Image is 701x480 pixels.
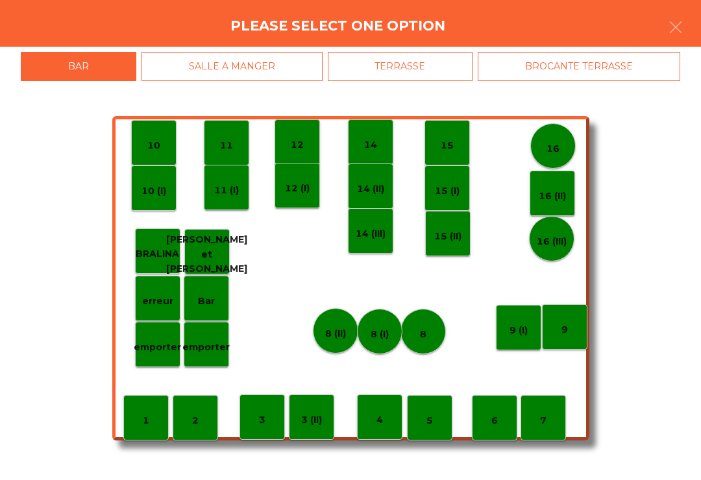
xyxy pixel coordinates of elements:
[441,138,454,153] p: 15
[510,323,528,338] p: 9 (I)
[141,184,166,198] p: 10 (I)
[192,413,199,428] p: 2
[143,413,149,428] p: 1
[356,226,386,241] p: 14 (III)
[435,184,460,198] p: 15 (I)
[230,16,445,36] h4: Please select one option
[364,138,377,152] p: 14
[134,340,181,355] p: emporter
[371,327,389,342] p: 8 (I)
[561,322,568,337] p: 9
[539,189,566,204] p: 16 (II)
[285,181,310,196] p: 12 (I)
[537,234,567,249] p: 16 (III)
[147,138,160,153] p: 10
[301,413,322,427] p: 3 (II)
[420,327,426,342] p: 8
[434,229,461,244] p: 15 (II)
[182,340,230,355] p: emporter
[198,294,215,309] p: Bar
[426,413,433,428] p: 5
[291,138,304,152] p: 12
[540,413,547,428] p: 7
[136,246,179,261] p: BRALINA
[547,141,560,156] p: 16
[141,52,323,81] div: SALLE A MANGER
[328,52,473,81] div: TERRASSE
[478,52,680,81] div: BROCANTE TERRASSE
[166,232,247,276] p: [PERSON_NAME] et [PERSON_NAME]
[142,294,173,309] p: erreur
[491,413,498,428] p: 6
[376,413,383,427] p: 4
[21,52,136,81] div: BAR
[220,138,233,153] p: 11
[357,182,384,197] p: 14 (II)
[214,183,239,198] p: 11 (I)
[325,326,346,341] p: 8 (II)
[259,413,265,427] p: 3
